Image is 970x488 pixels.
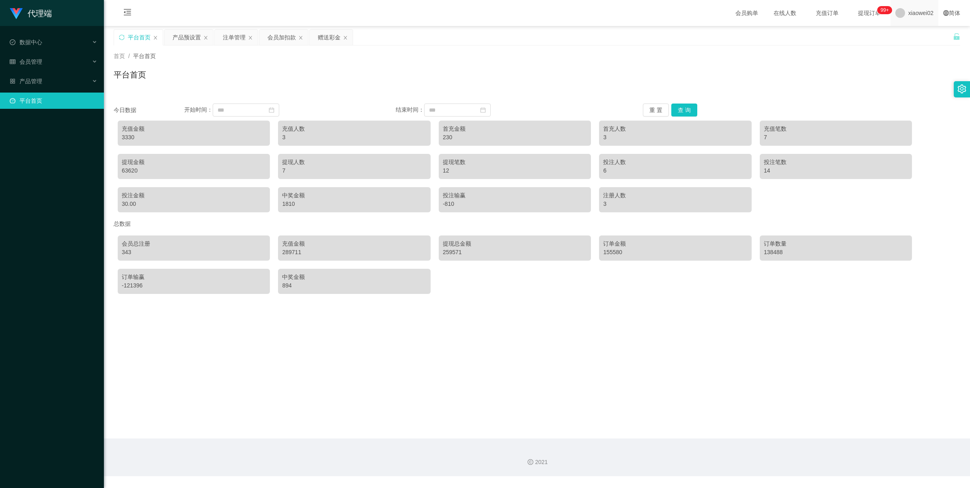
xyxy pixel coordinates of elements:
[528,459,533,465] i: 图标: copyright
[443,125,587,133] div: 首充金额
[764,166,908,175] div: 14
[128,30,151,45] div: 平台首页
[282,200,426,208] div: 1810
[122,158,266,166] div: 提现金额
[122,273,266,281] div: 订单输赢
[282,166,426,175] div: 7
[282,191,426,200] div: 中奖金额
[203,35,208,40] i: 图标: close
[10,10,52,16] a: 代理端
[953,33,960,40] i: 图标: unlock
[282,281,426,290] div: 894
[764,133,908,142] div: 7
[603,125,747,133] div: 首充人数
[10,58,42,65] span: 会员管理
[153,35,158,40] i: 图标: close
[248,35,253,40] i: 图标: close
[396,106,424,113] span: 结束时间：
[764,240,908,248] div: 订单数量
[28,0,52,26] h1: 代理端
[133,53,156,59] span: 平台首页
[10,39,15,45] i: 图标: check-circle-o
[282,133,426,142] div: 3
[957,84,966,93] i: 图标: setting
[877,6,892,14] sup: 1112
[269,107,274,113] i: 图标: calendar
[10,93,97,109] a: 图标: dashboard平台首页
[122,200,266,208] div: 30.00
[298,35,303,40] i: 图标: close
[671,104,697,117] button: 查 询
[10,59,15,65] i: 图标: table
[10,78,42,84] span: 产品管理
[10,8,23,19] img: logo.9652507e.png
[223,30,246,45] div: 注单管理
[267,30,296,45] div: 会员加扣款
[443,240,587,248] div: 提现总金额
[318,30,341,45] div: 赠送彩金
[122,240,266,248] div: 会员总注册
[443,133,587,142] div: 230
[122,133,266,142] div: 3330
[282,158,426,166] div: 提现人数
[114,216,960,231] div: 总数据
[10,39,42,45] span: 数据中心
[282,125,426,133] div: 充值人数
[443,248,587,257] div: 259571
[770,10,800,16] span: 在线人数
[10,78,15,84] i: 图标: appstore-o
[282,273,426,281] div: 中奖金额
[480,107,486,113] i: 图标: calendar
[603,240,747,248] div: 订单金额
[114,69,146,81] h1: 平台首页
[812,10,843,16] span: 充值订单
[282,248,426,257] div: 289711
[603,133,747,142] div: 3
[764,248,908,257] div: 138488
[110,458,964,466] div: 2021
[122,166,266,175] div: 63620
[119,35,125,40] i: 图标: sync
[764,158,908,166] div: 投注笔数
[443,191,587,200] div: 投注输赢
[603,158,747,166] div: 投注人数
[443,158,587,166] div: 提现笔数
[943,10,949,16] i: 图标: global
[643,104,669,117] button: 重 置
[282,240,426,248] div: 充值金额
[603,248,747,257] div: 155580
[114,106,184,114] div: 今日数据
[122,248,266,257] div: 343
[443,200,587,208] div: -810
[443,166,587,175] div: 12
[114,0,141,26] i: 图标: menu-fold
[172,30,201,45] div: 产品预设置
[603,166,747,175] div: 6
[764,125,908,133] div: 充值笔数
[128,53,130,59] span: /
[122,125,266,133] div: 充值金额
[854,10,885,16] span: 提现订单
[122,281,266,290] div: -121396
[603,200,747,208] div: 3
[184,106,213,113] span: 开始时间：
[122,191,266,200] div: 投注金额
[343,35,348,40] i: 图标: close
[114,53,125,59] span: 首页
[603,191,747,200] div: 注册人数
